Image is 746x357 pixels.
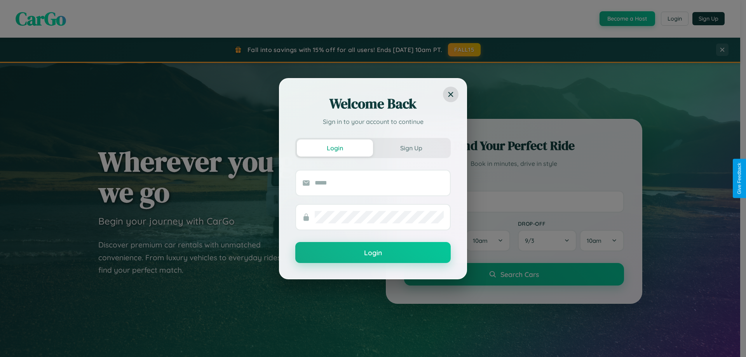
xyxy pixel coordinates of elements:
[737,163,742,194] div: Give Feedback
[295,242,451,263] button: Login
[295,94,451,113] h2: Welcome Back
[295,117,451,126] p: Sign in to your account to continue
[373,139,449,157] button: Sign Up
[297,139,373,157] button: Login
